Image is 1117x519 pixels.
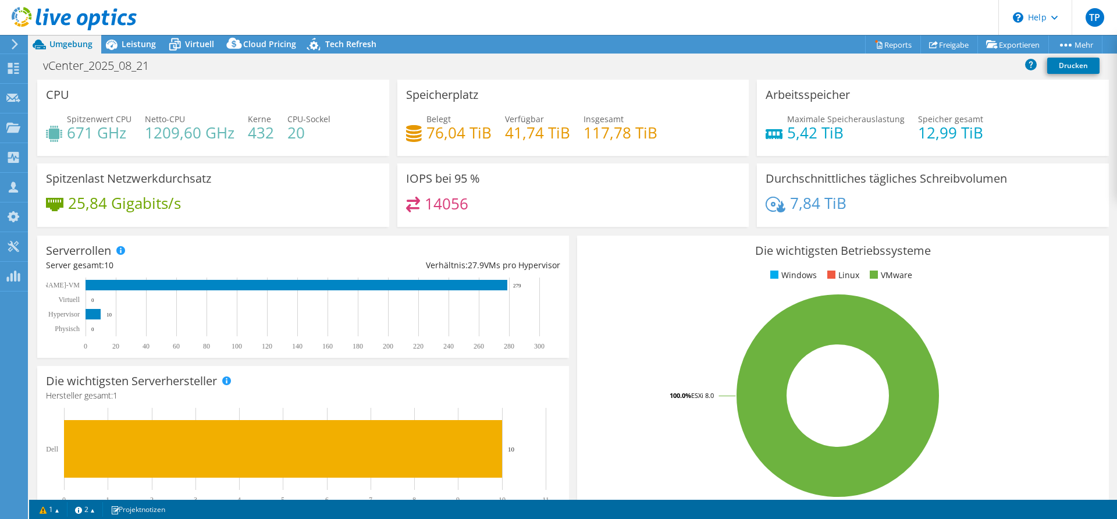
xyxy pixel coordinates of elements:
text: 240 [443,342,454,350]
text: 11 [542,496,549,504]
span: Belegt [426,113,451,125]
tspan: ESXi 8.0 [691,391,714,400]
h3: Durchschnittliches tägliches Schreibvolumen [766,172,1007,185]
span: Umgebung [49,38,93,49]
text: 160 [322,342,333,350]
h4: 12,99 TiB [918,126,983,139]
text: 10 [499,496,506,504]
a: Exportieren [977,35,1049,54]
text: 140 [292,342,303,350]
text: Virtuell [58,296,80,304]
h4: 41,74 TiB [505,126,570,139]
text: 7 [369,496,372,504]
text: 80 [203,342,210,350]
a: 1 [31,502,67,517]
span: Cloud Pricing [243,38,296,49]
text: 0 [84,342,87,350]
span: 10 [104,259,113,271]
h3: IOPS bei 95 % [406,172,480,185]
a: Mehr [1048,35,1102,54]
text: 3 [194,496,197,504]
h1: vCenter_2025_08_21 [38,59,167,72]
li: VMware [867,269,912,282]
text: 60 [173,342,180,350]
span: CPU-Sockel [287,113,330,125]
a: Reports [865,35,921,54]
h3: CPU [46,88,69,101]
text: 260 [474,342,484,350]
span: Virtuell [185,38,214,49]
a: Freigabe [920,35,978,54]
h3: Die wichtigsten Betriebssysteme [586,244,1100,257]
span: 27.9 [468,259,484,271]
span: 1 [113,390,118,401]
text: 8 [412,496,416,504]
h3: Spitzenlast Netzwerkdurchsatz [46,172,211,185]
span: Kerne [248,113,271,125]
text: Dell [46,445,58,453]
text: 0 [91,297,94,303]
a: Drucken [1047,58,1100,74]
span: Speicher gesamt [918,113,983,125]
h3: Die wichtigsten Serverhersteller [46,375,217,388]
h4: 5,42 TiB [787,126,905,139]
h4: 117,78 TiB [584,126,657,139]
text: 0 [91,326,94,332]
text: 280 [504,342,514,350]
span: TP [1086,8,1104,27]
text: 20 [112,342,119,350]
a: Projektnotizen [102,502,173,517]
text: 6 [325,496,329,504]
text: 200 [383,342,393,350]
h4: 432 [248,126,274,139]
span: Tech Refresh [325,38,376,49]
text: 1 [106,496,109,504]
h4: 671 GHz [67,126,131,139]
text: 10 [106,312,112,318]
h4: 1209,60 GHz [145,126,234,139]
span: Verfügbar [505,113,544,125]
div: Server gesamt: [46,259,303,272]
text: 2 [150,496,154,504]
text: 220 [413,342,424,350]
text: 4 [237,496,241,504]
li: Windows [767,269,817,282]
li: Linux [824,269,859,282]
span: Spitzenwert CPU [67,113,131,125]
text: 300 [534,342,545,350]
h4: 76,04 TiB [426,126,492,139]
span: Netto-CPU [145,113,185,125]
h3: Serverrollen [46,244,111,257]
text: 120 [262,342,272,350]
h4: Hersteller gesamt: [46,389,560,402]
text: 279 [513,283,521,289]
text: 5 [281,496,284,504]
text: 100 [232,342,242,350]
span: Maximale Speicherauslastung [787,113,905,125]
text: Hypervisor [48,310,80,318]
span: Insgesamt [584,113,624,125]
h4: 14056 [425,197,468,210]
text: 0 [62,496,66,504]
text: 180 [353,342,363,350]
h3: Speicherplatz [406,88,478,101]
text: 40 [143,342,150,350]
a: 2 [67,502,103,517]
h4: 7,84 TiB [790,197,846,209]
text: 9 [456,496,460,504]
span: Leistung [122,38,156,49]
h3: Arbeitsspeicher [766,88,850,101]
tspan: 100.0% [670,391,691,400]
text: Physisch [55,325,80,333]
h4: 20 [287,126,330,139]
h4: 25,84 Gigabits/s [68,197,181,209]
text: 10 [508,446,515,453]
div: Verhältnis: VMs pro Hypervisor [303,259,560,272]
svg: \n [1013,12,1023,23]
